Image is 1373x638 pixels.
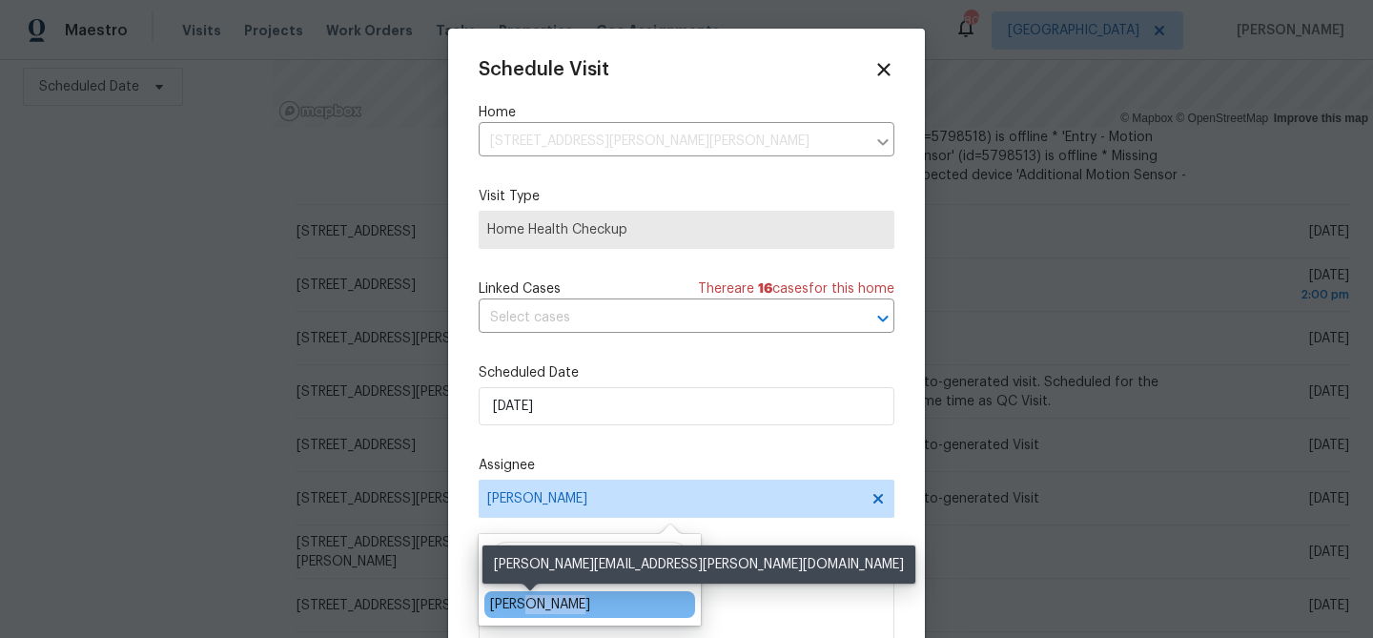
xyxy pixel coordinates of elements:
span: Close [873,59,894,80]
span: Linked Cases [479,279,561,298]
span: 16 [758,282,772,296]
div: [PERSON_NAME] [490,595,590,614]
input: Enter in an address [479,127,866,156]
label: Scheduled Date [479,363,894,382]
span: [PERSON_NAME] [487,491,861,506]
span: There are case s for this home [698,279,894,298]
span: Schedule Visit [479,60,609,79]
label: Home [479,103,894,122]
div: [PERSON_NAME][EMAIL_ADDRESS][PERSON_NAME][DOMAIN_NAME] [482,545,915,584]
span: Home Health Checkup [487,220,886,239]
button: Open [870,305,896,332]
input: M/D/YYYY [479,387,894,425]
label: Visit Type [479,187,894,206]
label: Assignee [479,456,894,475]
input: Select cases [479,303,841,333]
